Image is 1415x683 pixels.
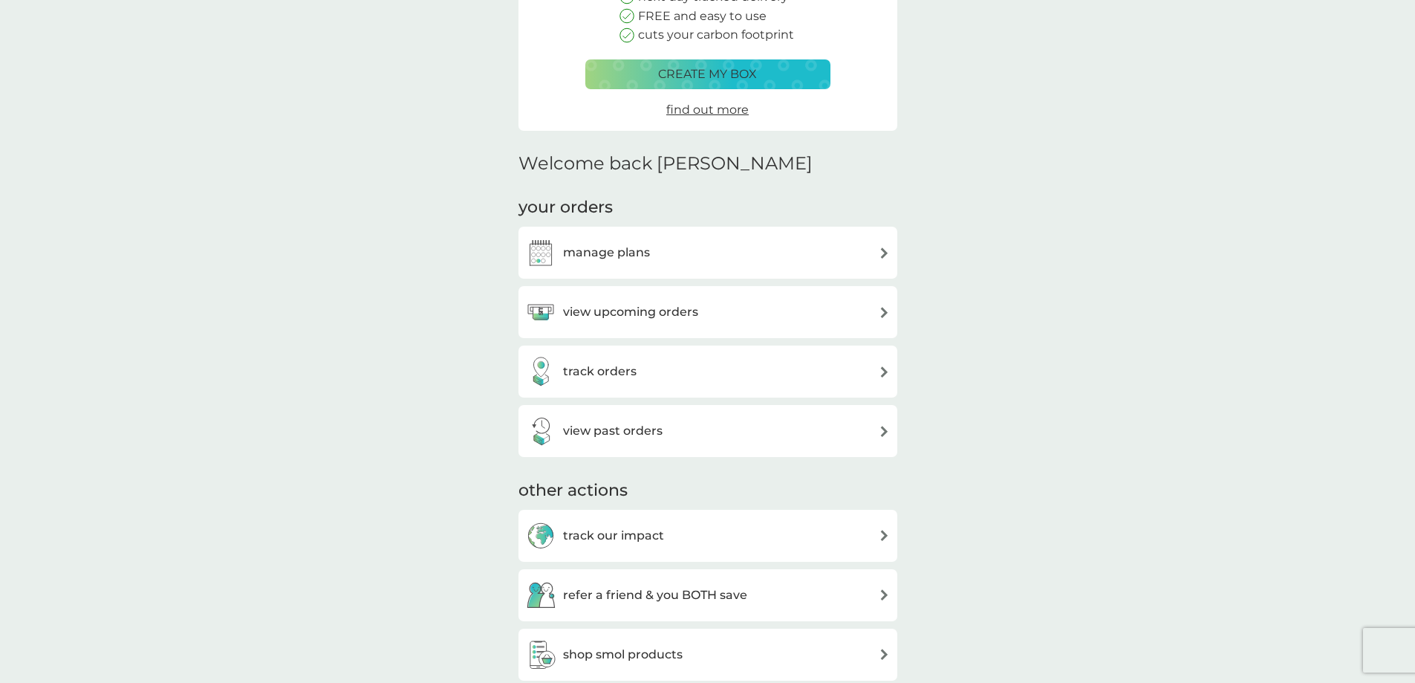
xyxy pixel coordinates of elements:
h3: manage plans [563,243,650,262]
a: find out more [666,100,749,120]
img: arrow right [879,366,890,378]
h3: track our impact [563,526,664,546]
p: create my box [658,65,757,84]
h3: view past orders [563,421,663,441]
h2: Welcome back [PERSON_NAME] [518,153,813,175]
p: FREE and easy to use [638,7,767,26]
span: find out more [666,103,749,117]
h3: your orders [518,196,613,219]
h3: other actions [518,479,628,502]
p: cuts your carbon footprint [638,25,794,45]
img: arrow right [879,649,890,660]
button: create my box [585,59,830,89]
h3: shop smol products [563,645,683,664]
img: arrow right [879,307,890,318]
h3: view upcoming orders [563,302,698,322]
h3: track orders [563,362,637,381]
img: arrow right [879,426,890,437]
img: arrow right [879,589,890,601]
img: arrow right [879,247,890,259]
h3: refer a friend & you BOTH save [563,586,747,605]
img: arrow right [879,530,890,541]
